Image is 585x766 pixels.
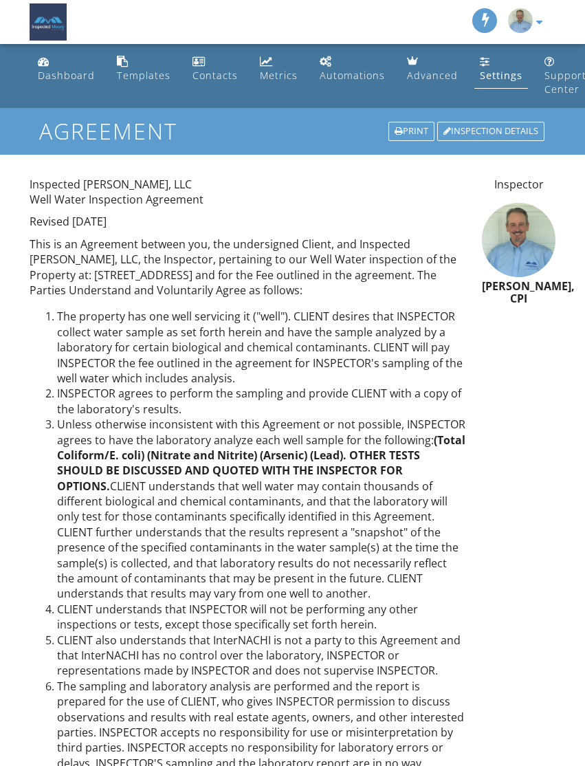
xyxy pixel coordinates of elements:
a: Metrics [254,50,303,89]
h6: [PERSON_NAME], CPI [482,281,556,305]
img: img_1455.jpeg [508,8,533,33]
a: Automations (Basic) [314,50,390,89]
p: Inspected [PERSON_NAME], LLC Well Water Inspection Agreement [30,177,465,208]
a: Settings [474,50,528,89]
a: Advanced [401,50,463,89]
li: Unless otherwise inconsistent with this Agreement or not possible, INSPECTOR agrees to have the l... [57,417,465,602]
h1: Agreement [39,119,546,143]
li: INSPECTOR agrees to perform the sampling and provide CLIENT with a copy of the laboratory's results. [57,386,465,417]
p: This is an Agreement between you, the undersigned Client, and Inspected [PERSON_NAME], LLC, the I... [30,237,465,298]
div: Settings [480,69,522,82]
div: Advanced [407,69,458,82]
p: Inspector [482,177,556,192]
li: The property has one well servicing it ("well"). CLIENT desires that INSPECTOR collect water samp... [57,309,465,386]
a: Dashboard [32,50,100,89]
p: Revised [DATE] [30,214,465,229]
li: CLIENT also understands that InterNACHI is not a party to this Agreement and that InterNACHI has ... [57,633,465,679]
div: Inspection Details [437,122,544,141]
a: Contacts [187,50,243,89]
a: Print [387,120,436,142]
a: Templates [111,50,176,89]
strong: (Total Coliform/E. coli) (Nitrate and Nitrite) (Arsenic) (Lead). OTHER TESTS SHOULD BE DISCUSSED ... [57,433,465,494]
div: Metrics [260,69,298,82]
img: Inspected Moore, LLC [30,3,67,41]
img: img_1455.jpeg [482,203,556,277]
li: CLIENT understands that INSPECTOR will not be performing any other inspections or tests, except t... [57,602,465,633]
div: Dashboard [38,69,95,82]
a: Inspection Details [436,120,546,142]
div: Print [388,122,434,141]
div: Templates [117,69,170,82]
div: Contacts [192,69,238,82]
div: Automations [320,69,385,82]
